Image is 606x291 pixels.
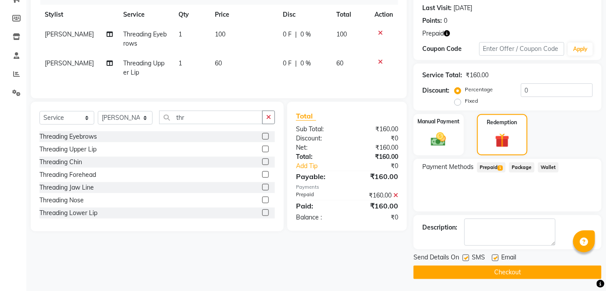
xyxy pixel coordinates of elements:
span: Prepaid [477,162,506,172]
span: | [295,59,297,68]
a: Add Tip [289,162,356,171]
button: Checkout [414,266,602,279]
span: SMS [472,253,485,264]
div: Discount: [422,86,449,95]
th: Price [210,5,277,25]
div: Discount: [289,134,347,143]
th: Action [369,5,398,25]
div: Service Total: [422,71,462,80]
span: Send Details On [414,253,459,264]
div: ₹160.00 [347,201,405,211]
div: Threading Chin [39,158,82,167]
span: Wallet [538,162,559,172]
button: Apply [568,43,593,56]
span: 1 [498,165,503,171]
label: Fixed [465,97,478,105]
span: 60 [215,59,222,67]
div: ₹0 [347,213,405,222]
span: | [295,30,297,39]
div: Coupon Code [422,44,479,54]
span: Prepaid [422,29,444,38]
div: Paid: [289,201,347,211]
div: Payable: [289,171,347,182]
div: [DATE] [453,4,472,13]
div: ₹160.00 [347,191,405,200]
div: Threading Lower Lip [39,208,97,218]
div: 0 [444,16,447,25]
div: ₹0 [356,162,405,171]
label: Redemption [487,119,517,126]
div: Threading Forehead [39,170,96,180]
span: 1 [178,30,182,38]
div: Net: [289,143,347,152]
th: Disc [278,5,332,25]
span: 0 F [283,30,292,39]
span: 100 [336,30,347,38]
span: 60 [336,59,343,67]
div: Prepaid [289,191,347,200]
span: 0 % [300,59,311,68]
img: _gift.svg [491,132,514,150]
span: 1 [178,59,182,67]
span: [PERSON_NAME] [45,30,94,38]
label: Percentage [465,86,493,93]
th: Qty [173,5,210,25]
div: ₹0 [347,134,405,143]
div: Threading Upper Lip [39,145,96,154]
div: ₹160.00 [347,125,405,134]
div: Description: [422,223,457,232]
span: Total [296,111,316,121]
input: Enter Offer / Coupon Code [479,42,565,56]
span: 0 % [300,30,311,39]
th: Total [331,5,369,25]
span: [PERSON_NAME] [45,59,94,67]
div: Balance : [289,213,347,222]
input: Search or Scan [159,111,263,124]
div: Payments [296,183,398,191]
div: Points: [422,16,442,25]
div: Last Visit: [422,4,452,13]
div: Threading Nose [39,196,84,205]
label: Manual Payment [417,118,460,126]
div: Threading Jaw Line [39,183,94,192]
span: 100 [215,30,225,38]
div: ₹160.00 [347,171,405,182]
div: ₹160.00 [347,143,405,152]
th: Service [118,5,173,25]
div: ₹160.00 [347,152,405,162]
span: Package [509,162,535,172]
div: Threading Eyebrows [39,132,97,141]
div: Total: [289,152,347,162]
span: Email [501,253,516,264]
div: ₹160.00 [466,71,488,80]
img: _cash.svg [426,131,451,148]
span: Payment Methods [422,162,474,172]
th: Stylist [39,5,118,25]
span: Threading Upper Lip [124,59,165,76]
span: 0 F [283,59,292,68]
span: Threading Eyebrows [124,30,167,47]
div: Sub Total: [289,125,347,134]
